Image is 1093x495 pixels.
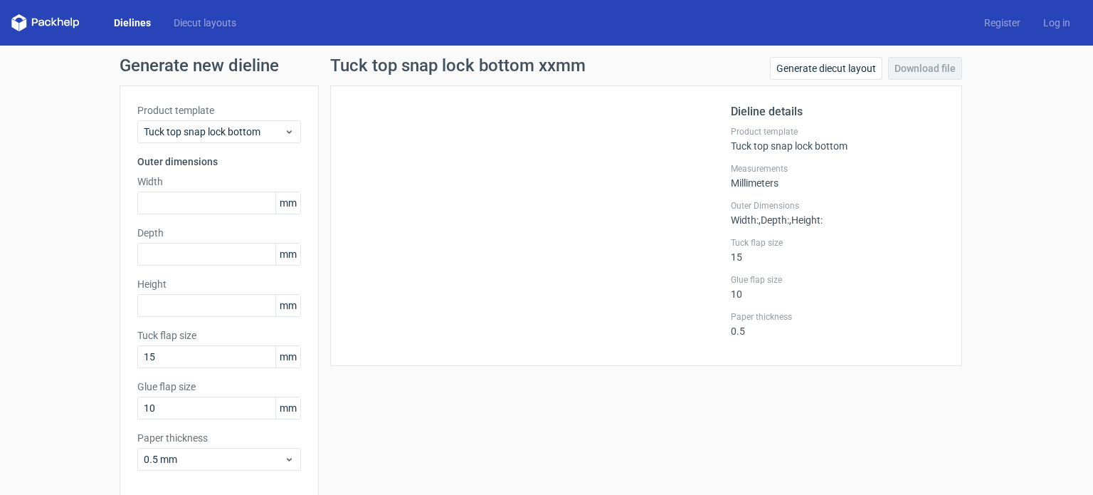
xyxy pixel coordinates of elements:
[137,226,301,240] label: Depth
[137,431,301,445] label: Paper thickness
[731,126,944,137] label: Product template
[330,57,586,74] h1: Tuck top snap lock bottom xxmm
[731,163,944,189] div: Millimeters
[137,174,301,189] label: Width
[137,328,301,343] label: Tuck flap size
[120,57,973,74] h1: Generate new dieline
[1032,16,1082,30] a: Log in
[731,237,944,249] label: Tuck flap size
[731,103,944,120] h2: Dieline details
[731,311,944,337] div: 0.5
[731,126,944,152] div: Tuck top snap lock bottom
[275,244,300,265] span: mm
[275,346,300,368] span: mm
[731,163,944,174] label: Measurements
[770,57,882,80] a: Generate diecut layout
[275,192,300,214] span: mm
[162,16,248,30] a: Diecut layouts
[275,397,300,419] span: mm
[731,274,944,300] div: 10
[973,16,1032,30] a: Register
[731,214,759,226] span: Width :
[144,452,284,467] span: 0.5 mm
[731,200,944,212] label: Outer Dimensions
[275,295,300,316] span: mm
[731,274,944,286] label: Glue flap size
[137,103,301,118] label: Product template
[102,16,162,30] a: Dielines
[137,380,301,394] label: Glue flap size
[731,311,944,323] label: Paper thickness
[759,214,789,226] span: , Depth :
[137,155,301,169] h3: Outer dimensions
[144,125,284,139] span: Tuck top snap lock bottom
[789,214,823,226] span: , Height :
[731,237,944,263] div: 15
[137,277,301,291] label: Height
